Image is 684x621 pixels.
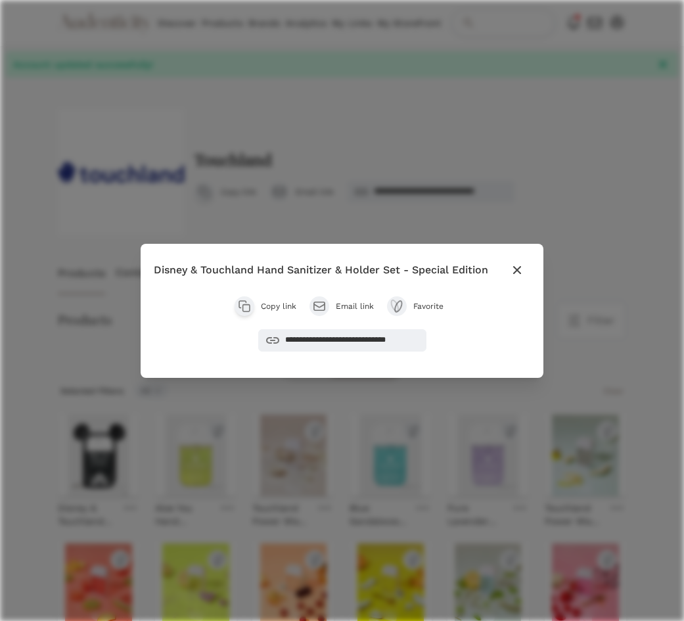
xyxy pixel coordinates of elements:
button: Copy link [235,296,296,316]
a: Email link [309,296,374,316]
span: Copy link [261,301,296,311]
span: Favorite [413,301,450,311]
span: Email link [336,301,374,311]
button: Favorite [387,296,450,316]
h4: Disney & Touchland Hand Sanitizer & Holder Set - Special Edition [154,262,488,278]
